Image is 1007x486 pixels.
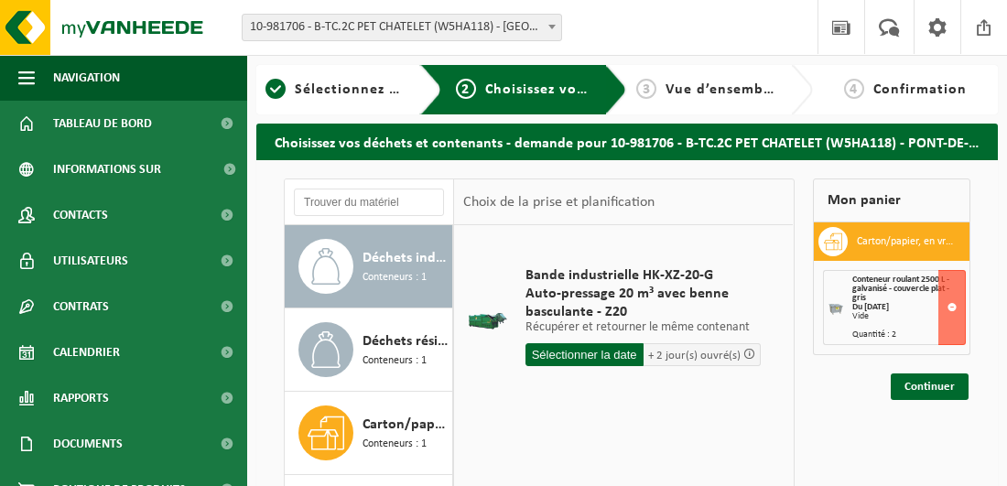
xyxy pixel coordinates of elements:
span: Calendrier [53,329,120,375]
div: Mon panier [813,178,971,222]
span: 10-981706 - B-TC.2C PET CHATELET (W5HA118) - PONT-DE-LOUP [242,14,562,41]
span: Confirmation [873,82,967,97]
button: Carton/papier, en vrac (entreprises) Conteneurs : 1 [285,392,453,475]
span: Conteneurs : 1 [363,352,427,370]
a: Continuer [891,373,969,400]
button: Déchets industriels résiduels Conteneurs : 1 [285,225,453,308]
span: Choisissez vos déchets et conteneurs [485,82,746,97]
span: 1 [265,79,286,99]
span: Conteneurs : 1 [363,436,427,453]
span: Carton/papier, en vrac (entreprises) [363,414,448,436]
span: 4 [844,79,864,99]
div: Quantité : 2 [852,330,965,340]
span: Utilisateurs [53,238,128,284]
span: Vue d’ensemble de votre application [666,82,926,97]
span: Tableau de bord [53,101,152,146]
input: Sélectionner la date [525,343,644,366]
span: Documents [53,421,123,467]
strong: Du [DATE] [852,302,889,312]
h2: Choisissez vos déchets et contenants - demande pour 10-981706 - B-TC.2C PET CHATELET (W5HA118) - ... [256,124,998,159]
span: Contacts [53,192,108,238]
span: 2 [456,79,476,99]
h3: Carton/papier, en vrac (entreprises) [857,227,957,256]
button: Déchets résiduels industriels, ne contiennent pas de fractions recyclables, incinérés après broya... [285,308,453,392]
input: Trouver du matériel [294,189,444,216]
span: Auto-pressage 20 m³ avec benne basculante - Z20 [525,285,762,321]
a: 1Sélectionnez un emplacement ici [265,79,406,101]
span: Informations sur l’entreprise [53,146,211,192]
span: Contrats [53,284,109,329]
div: Choix de la prise et planification [454,179,664,225]
div: Vide [852,312,965,321]
span: Navigation [53,55,120,101]
span: Déchets résiduels industriels, ne contiennent pas de fractions recyclables, incinérés après broyage [363,330,448,352]
span: Sélectionnez un emplacement ici [295,82,528,97]
span: Conteneurs : 1 [363,269,427,286]
span: Déchets industriels résiduels [363,247,448,269]
span: 10-981706 - B-TC.2C PET CHATELET (W5HA118) - PONT-DE-LOUP [243,15,561,40]
span: 3 [636,79,656,99]
p: Récupérer et retourner le même contenant [525,321,762,334]
span: Rapports [53,375,109,421]
span: Bande industrielle HK-XZ-20-G [525,266,762,285]
span: + 2 jour(s) ouvré(s) [648,350,741,362]
span: Conteneur roulant 2500 L - galvanisé - couvercle plat - gris [852,275,949,303]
